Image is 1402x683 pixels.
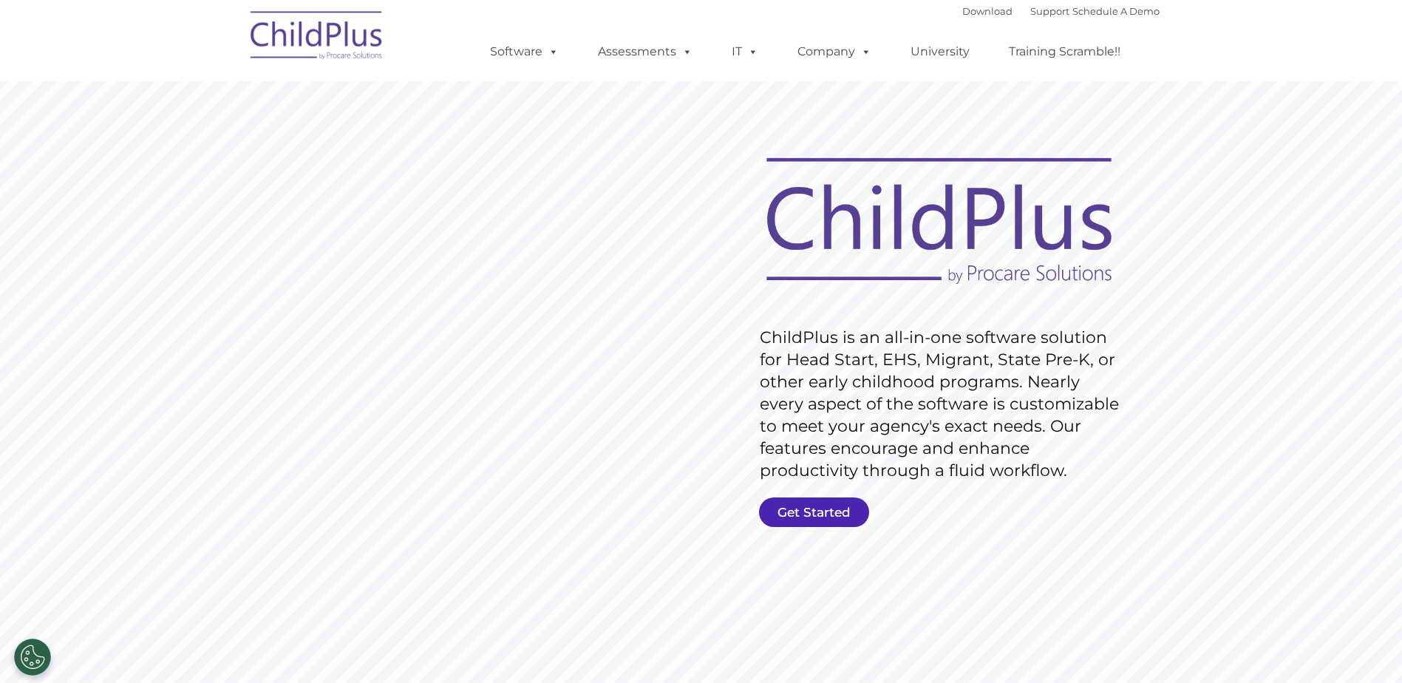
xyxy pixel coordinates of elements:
[243,1,391,75] img: ChildPlus by Procare Solutions
[783,37,886,67] a: Company
[14,639,51,676] button: Cookies Settings
[583,37,707,67] a: Assessments
[759,497,869,527] a: Get Started
[475,37,574,67] a: Software
[1030,5,1069,17] a: Support
[994,37,1135,67] a: Training Scramble!!
[717,37,773,67] a: IT
[760,327,1126,482] rs-layer: ChildPlus is an all-in-one software solution for Head Start, EHS, Migrant, State Pre-K, or other ...
[962,5,1160,17] font: |
[1072,5,1160,17] a: Schedule A Demo
[896,37,984,67] a: University
[962,5,1013,17] a: Download
[1160,523,1402,683] iframe: Chat Widget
